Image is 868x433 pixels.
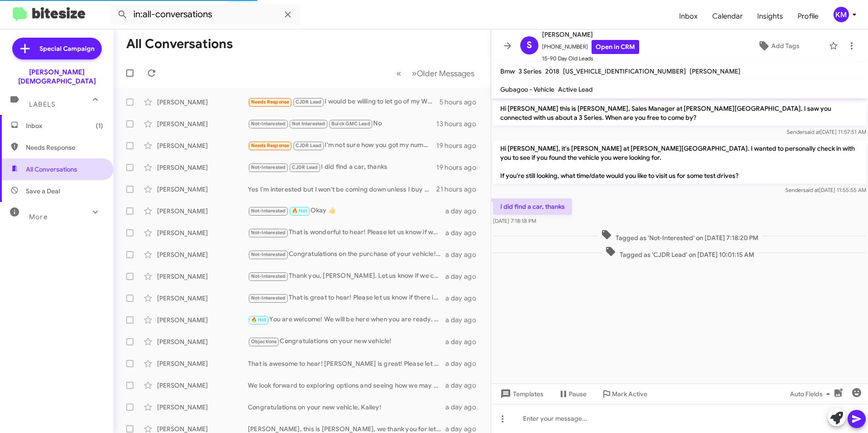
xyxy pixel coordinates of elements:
span: Mark Active [612,386,647,402]
span: [PHONE_NUMBER] [542,40,639,54]
span: « [396,68,401,79]
div: Congratulations on your new vehicle, Kailey! [248,403,445,412]
a: Insights [750,3,790,30]
div: 21 hours ago [436,185,483,194]
div: KM [833,7,849,22]
div: a day ago [445,359,483,368]
span: S [527,38,532,53]
span: Sender [DATE] 11:55:55 AM [785,187,866,193]
span: [PERSON_NAME] [690,67,740,75]
span: Special Campaign [39,44,94,53]
p: Hi [PERSON_NAME], it's [PERSON_NAME] at [PERSON_NAME][GEOGRAPHIC_DATA]. I wanted to personally ch... [493,140,866,184]
button: Next [406,64,480,83]
span: Buick GMC Lead [331,121,370,127]
span: Auto Fields [790,386,833,402]
div: a day ago [445,294,483,303]
div: [PERSON_NAME] [157,294,248,303]
p: Hi [PERSON_NAME] this is [PERSON_NAME], Sales Manager at [PERSON_NAME][GEOGRAPHIC_DATA]. I saw yo... [493,100,866,126]
span: Sender [DATE] 11:57:51 AM [787,128,866,135]
span: 🔥 Hot [251,317,266,323]
span: Add Tags [771,38,799,54]
div: [PERSON_NAME] [157,337,248,346]
span: Pause [569,386,587,402]
div: [PERSON_NAME] [157,403,248,412]
div: We look forward to exploring options and seeing how we may be able to help you. [248,381,445,390]
span: 🔥 Hot [292,208,307,214]
div: [PERSON_NAME] [157,185,248,194]
span: All Conversations [26,165,77,174]
span: Templates [498,386,543,402]
div: I would be willing to let go of my Wrangler for 35k [248,97,439,107]
span: » [412,68,417,79]
div: [PERSON_NAME] [157,272,248,281]
span: CJDR Lead [296,143,322,148]
div: [PERSON_NAME] [157,207,248,216]
div: [PERSON_NAME] [157,315,248,325]
span: Not-Interested [251,251,286,257]
span: CJDR Lead [292,164,318,170]
div: Congratulations on your new vehicle! [248,336,445,347]
div: a day ago [445,381,483,390]
div: [PERSON_NAME] [157,359,248,368]
span: CJDR Lead [296,99,322,105]
span: [PERSON_NAME] [542,29,639,40]
div: a day ago [445,228,483,237]
span: More [29,213,48,221]
span: 3 Series [518,67,542,75]
button: Pause [551,386,594,402]
span: Tagged as 'Not-Interested' on [DATE] 7:18:20 PM [597,229,762,242]
a: Special Campaign [12,38,102,59]
div: [PERSON_NAME] [157,250,248,259]
div: [PERSON_NAME] [157,163,248,172]
span: Profile [790,3,826,30]
button: KM [826,7,858,22]
span: said at [803,187,819,193]
div: [PERSON_NAME] [157,381,248,390]
div: a day ago [445,207,483,216]
button: Add Tags [732,38,824,54]
div: a day ago [445,337,483,346]
span: Older Messages [417,69,474,79]
div: I'm not sure how you got my number. My husband is the one shopping. I did drive the wrangler so I... [248,140,436,151]
span: Tagged as 'CJDR Lead' on [DATE] 10:01:15 AM [602,246,758,259]
span: Needs Response [251,99,290,105]
a: Inbox [672,3,705,30]
button: Auto Fields [783,386,841,402]
div: That is awesome to hear! [PERSON_NAME] is great! Please let us know if there is anything more, we... [248,359,445,368]
div: Thank you, [PERSON_NAME]. Let us know if we can assist you with anything more. Have a great week! [248,271,445,281]
span: Not-Interested [251,273,286,279]
div: That is wonderful to hear! Please let us know if we can assist you with anything more. [248,227,445,238]
div: Congratulations on the purchase of your vehicle! Please let us know if we can assist you with any... [248,249,445,260]
span: Not-Interested [251,230,286,236]
span: Gubagoo - Vehicle [500,85,554,93]
div: a day ago [445,250,483,259]
span: Inbox [26,121,103,130]
button: Mark Active [594,386,655,402]
h1: All Conversations [126,37,233,51]
span: Not Interested [292,121,325,127]
span: Objections [251,339,277,344]
span: Labels [29,100,55,108]
div: That is great to hear! Please let us know if there is anything more that we can assist you with. [248,293,445,303]
div: a day ago [445,403,483,412]
span: Needs Response [251,143,290,148]
nav: Page navigation example [391,64,480,83]
span: [US_VEHICLE_IDENTIFICATION_NUMBER] [563,67,686,75]
div: [PERSON_NAME] [157,141,248,150]
span: (1) [96,121,103,130]
span: said at [804,128,820,135]
span: Not-Interested [251,164,286,170]
div: 19 hours ago [436,163,483,172]
div: You are welcome! We will be here when you are ready. We look forward to assisting you. [248,315,445,325]
a: Calendar [705,3,750,30]
div: I did find a car, thanks [248,162,436,172]
span: Save a Deal [26,187,60,196]
span: Not-Interested [251,121,286,127]
span: Needs Response [26,143,103,152]
div: No [248,118,436,129]
input: Search [110,4,301,25]
div: a day ago [445,315,483,325]
div: [PERSON_NAME] [157,98,248,107]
